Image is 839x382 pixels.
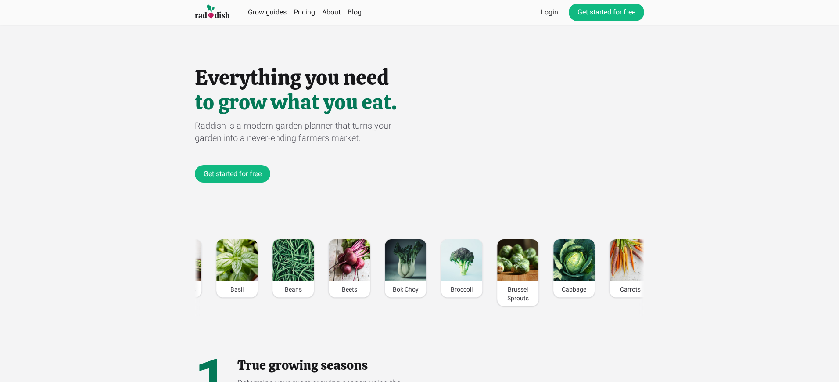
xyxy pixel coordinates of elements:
[216,239,258,281] img: Image of Basil
[272,239,314,298] a: Image of BeansBeans
[195,91,644,112] h1: to grow what you eat.
[609,239,651,298] a: Image of CarrotsCarrots
[569,4,644,21] a: Get started for free
[248,8,287,16] a: Grow guides
[195,67,644,88] h1: Everything you need
[160,239,201,281] img: Image of Asparagus
[497,281,538,306] div: Brussel Sprouts
[216,239,258,298] a: Image of BasilBasil
[610,239,651,281] img: Image of Carrots
[195,119,419,144] div: Raddish is a modern garden planner that turns your garden into a never-ending farmers market.
[553,239,595,298] a: Image of CabbageCabbage
[497,239,539,306] a: Image of Brussel SproutsBrussel Sprouts
[160,281,201,297] div: Asparagus
[328,239,370,298] a: Image of BeetsBeets
[385,281,426,297] div: Bok Choy
[441,239,482,281] img: Image of Broccoli
[237,357,406,373] h2: True growing seasons
[195,165,270,183] a: Get started for free
[553,281,595,297] div: Cabbage
[294,8,315,16] a: Pricing
[441,281,482,297] div: Broccoli
[216,281,258,297] div: Basil
[441,239,483,298] a: Image of BroccoliBroccoli
[497,239,538,281] img: Image of Brussel Sprouts
[329,239,370,281] img: Image of Beets
[272,281,314,297] div: Beans
[385,239,426,281] img: Image of Bok Choy
[610,281,651,297] div: Carrots
[541,7,558,18] a: Login
[272,239,314,281] img: Image of Beans
[553,239,595,281] img: Image of Cabbage
[384,239,427,298] a: Image of Bok ChoyBok Choy
[160,239,202,298] a: Image of AsparagusAsparagus
[322,8,341,16] a: About
[195,4,230,20] img: Raddish company logo
[329,281,370,297] div: Beets
[348,8,362,16] a: Blog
